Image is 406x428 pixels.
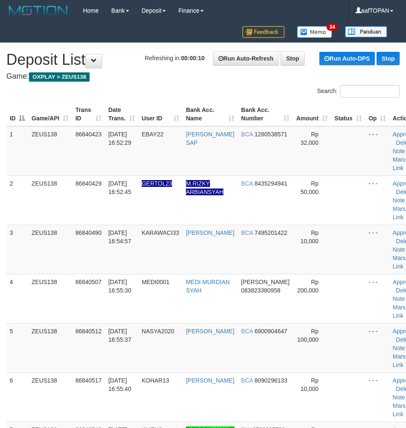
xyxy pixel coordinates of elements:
[105,102,138,126] th: Date Trans.: activate to sort column ascending
[241,131,253,138] span: BCA
[297,279,318,294] span: Rp 200,000
[365,323,389,372] td: - - -
[291,21,339,43] a: 34
[6,225,28,274] td: 3
[28,175,72,225] td: ZEUS138
[238,102,293,126] th: Bank Acc. Number: activate to sort column ascending
[28,102,72,126] th: Game/API: activate to sort column ascending
[75,131,101,138] span: 86840423
[181,55,204,61] strong: 00:00:10
[28,225,72,274] td: ZEUS138
[317,85,400,98] label: Search:
[142,229,179,236] span: KARAWACI33
[75,328,101,335] span: 86840512
[75,377,101,384] span: 86840517
[255,229,287,236] span: Copy 7495201422 to clipboard
[340,85,400,98] input: Search:
[365,372,389,422] td: - - -
[138,102,183,126] th: User ID: activate to sort column ascending
[28,126,72,176] td: ZEUS138
[300,180,318,195] span: Rp 50,000
[281,51,305,66] a: Stop
[186,229,234,236] a: [PERSON_NAME]
[72,102,105,126] th: Trans ID: activate to sort column ascending
[300,377,318,392] span: Rp 10,000
[297,328,318,343] span: Rp 100,000
[186,131,234,146] a: [PERSON_NAME] SAP
[393,148,405,154] a: Note
[6,4,70,17] img: MOTION_logo.png
[393,197,405,204] a: Note
[255,180,287,187] span: Copy 8435294941 to clipboard
[365,175,389,225] td: - - -
[108,377,131,392] span: [DATE] 16:55:40
[365,102,389,126] th: Op: activate to sort column ascending
[28,274,72,323] td: ZEUS138
[6,51,400,68] h1: Deposit List
[142,180,172,187] span: Nama rekening ada tanda titik/strip, harap diedit
[108,279,131,294] span: [DATE] 16:55:30
[241,328,253,335] span: BCA
[326,23,338,31] span: 34
[365,225,389,274] td: - - -
[186,328,234,335] a: [PERSON_NAME]
[241,229,253,236] span: BCA
[6,372,28,422] td: 6
[145,55,204,61] span: Refreshing in:
[6,72,400,81] h4: Game:
[186,377,234,384] a: [PERSON_NAME]
[377,52,400,65] a: Stop
[319,52,375,65] a: Run Auto-DPS
[108,180,131,195] span: [DATE] 16:52:45
[393,246,405,253] a: Note
[213,51,279,66] a: Run Auto-Refresh
[142,377,169,384] span: KOHAR13
[186,180,223,195] a: M.RIZKY ARBIANSYAH
[293,102,331,126] th: Amount: activate to sort column ascending
[6,126,28,176] td: 1
[255,328,287,335] span: Copy 6900904647 to clipboard
[142,328,175,335] span: NASYA2020
[255,131,287,138] span: Copy 1280538571 to clipboard
[393,394,405,401] a: Note
[6,102,28,126] th: ID: activate to sort column descending
[75,229,101,236] span: 86840490
[241,377,253,384] span: BCA
[108,328,131,343] span: [DATE] 16:55:37
[242,26,284,38] img: Feedback.jpg
[6,175,28,225] td: 2
[142,131,164,138] span: EBAY22
[75,279,101,285] span: 86840507
[365,274,389,323] td: - - -
[28,372,72,422] td: ZEUS138
[255,377,287,384] span: Copy 8090296133 to clipboard
[241,287,280,294] span: Copy 083823380958 to clipboard
[108,131,131,146] span: [DATE] 16:52:29
[331,102,365,126] th: Status: activate to sort column ascending
[6,323,28,372] td: 5
[29,72,90,82] span: OXPLAY > ZEUS138
[241,180,253,187] span: BCA
[345,26,387,37] img: panduan.png
[300,131,318,146] span: Rp 32,000
[6,274,28,323] td: 4
[186,279,230,294] a: MEDI MURDIAN SYAH
[365,126,389,176] td: - - -
[142,279,170,285] span: MEDI0001
[300,229,318,245] span: Rp 10,000
[28,323,72,372] td: ZEUS138
[297,26,332,38] img: Button%20Memo.svg
[183,102,238,126] th: Bank Acc. Name: activate to sort column ascending
[108,229,131,245] span: [DATE] 16:54:57
[393,345,405,351] a: Note
[393,295,405,302] a: Note
[75,180,101,187] span: 86840429
[241,279,289,285] span: [PERSON_NAME]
